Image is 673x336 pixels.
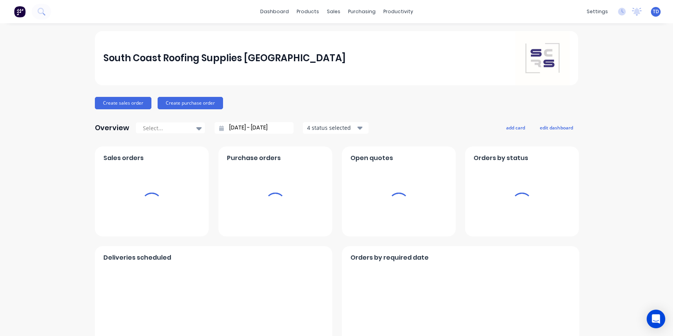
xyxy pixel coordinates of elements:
[647,310,665,328] div: Open Intercom Messenger
[583,6,612,17] div: settings
[103,50,346,66] div: South Coast Roofing Supplies [GEOGRAPHIC_DATA]
[95,97,151,109] button: Create sales order
[95,120,129,136] div: Overview
[103,253,171,262] span: Deliveries scheduled
[501,122,530,133] button: add card
[158,97,223,109] button: Create purchase order
[323,6,344,17] div: sales
[103,153,144,163] span: Sales orders
[535,122,578,133] button: edit dashboard
[14,6,26,17] img: Factory
[293,6,323,17] div: products
[515,31,570,85] img: South Coast Roofing Supplies Southern Highlands
[307,124,356,132] div: 4 status selected
[350,253,429,262] span: Orders by required date
[303,122,369,134] button: 4 status selected
[474,153,528,163] span: Orders by status
[653,8,659,15] span: TD
[344,6,379,17] div: purchasing
[350,153,393,163] span: Open quotes
[256,6,293,17] a: dashboard
[227,153,281,163] span: Purchase orders
[379,6,417,17] div: productivity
